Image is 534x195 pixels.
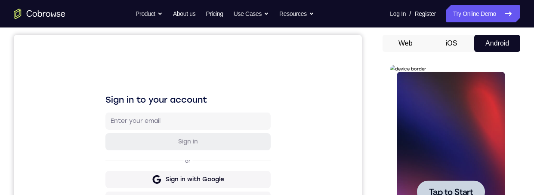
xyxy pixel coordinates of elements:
[279,5,314,22] button: Resources
[429,35,475,52] button: iOS
[390,5,406,22] a: Log In
[92,98,257,116] button: Sign in
[415,5,436,22] a: Register
[474,35,520,52] button: Android
[234,5,269,22] button: Use Cases
[92,59,257,71] h1: Sign in to your account
[152,140,210,149] div: Sign in with Google
[136,5,163,22] button: Product
[409,9,411,19] span: /
[170,123,179,130] p: or
[97,82,252,91] input: Enter your email
[92,177,257,195] button: Sign in with Intercom
[92,136,257,153] button: Sign in with Google
[206,5,223,22] a: Pricing
[27,115,95,138] button: Tap to Start
[383,35,429,52] button: Web
[446,5,520,22] a: Try Online Demo
[39,122,83,131] span: Tap to Start
[92,157,257,174] button: Sign in with GitHub
[14,9,65,19] a: Go to the home page
[148,182,213,190] div: Sign in with Intercom
[152,161,210,170] div: Sign in with GitHub
[173,5,195,22] a: About us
